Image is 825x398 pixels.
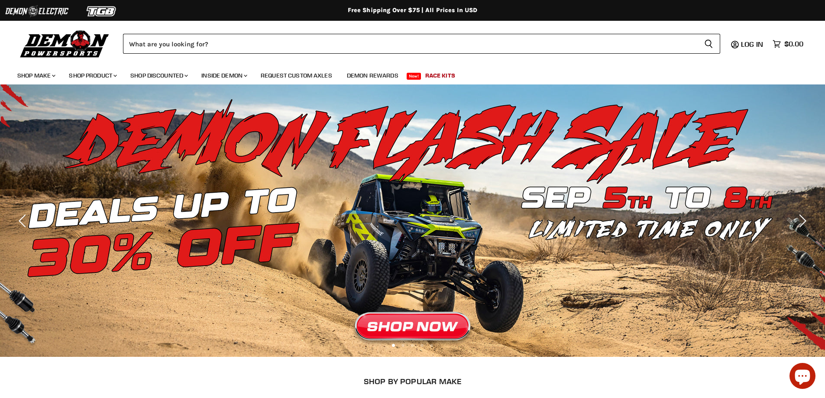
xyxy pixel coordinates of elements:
[793,212,810,230] button: Next
[195,67,252,84] a: Inside Demon
[741,40,763,49] span: Log in
[254,67,339,84] a: Request Custom Axles
[62,67,122,84] a: Shop Product
[411,344,414,347] li: Page dot 3
[787,363,818,391] inbox-online-store-chat: Shopify online store chat
[15,212,32,230] button: Previous
[419,67,462,84] a: Race Kits
[421,344,424,347] li: Page dot 4
[407,73,421,80] span: New!
[123,34,720,54] form: Product
[401,344,404,347] li: Page dot 2
[66,6,759,14] div: Free Shipping Over $75 | All Prices In USD
[340,67,405,84] a: Demon Rewards
[69,3,134,19] img: TGB Logo 2
[123,34,697,54] input: Search
[768,38,808,50] a: $0.00
[124,67,193,84] a: Shop Discounted
[392,344,395,347] li: Page dot 1
[4,3,69,19] img: Demon Electric Logo 2
[430,344,433,347] li: Page dot 5
[697,34,720,54] button: Search
[784,40,803,48] span: $0.00
[11,67,61,84] a: Shop Make
[737,40,768,48] a: Log in
[77,377,748,386] h2: SHOP BY POPULAR MAKE
[11,63,801,84] ul: Main menu
[17,28,112,59] img: Demon Powersports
